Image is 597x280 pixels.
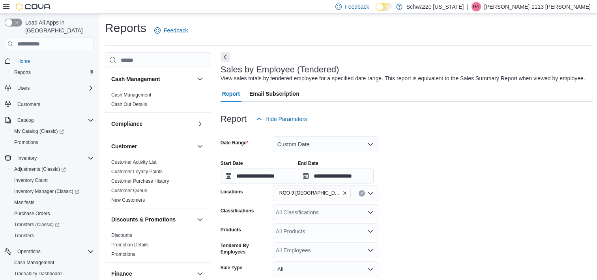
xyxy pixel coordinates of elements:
span: Operations [14,247,94,256]
a: Transfers (Classic) [8,219,97,230]
span: RGO 9 [GEOGRAPHIC_DATA] [279,189,341,197]
a: Promotion Details [111,242,149,248]
span: Transfers [14,233,34,239]
span: Users [14,83,94,93]
span: Customer Activity List [111,159,157,165]
input: Press the down key to open a popover containing a calendar. [221,168,296,184]
h3: Discounts & Promotions [111,216,176,223]
button: Next [221,52,230,62]
label: Sale Type [221,265,242,271]
button: Cash Management [195,74,205,84]
a: Adjustments (Classic) [8,164,97,175]
button: Compliance [195,119,205,129]
a: Customer Purchase History [111,178,169,184]
h3: Customer [111,142,137,150]
span: Users [17,85,30,91]
a: Reports [11,68,34,77]
button: Compliance [111,120,194,128]
p: [PERSON_NAME]-1113 [PERSON_NAME] [484,2,591,11]
button: Users [14,83,33,93]
button: Transfers [8,230,97,241]
span: Purchase Orders [14,210,50,217]
div: Cash Management [105,90,211,112]
a: Promotions [11,138,41,147]
span: Manifests [14,199,34,206]
a: Cash Out Details [111,102,147,107]
button: Inventory [14,153,40,163]
a: New Customers [111,197,145,203]
span: Inventory [17,155,37,161]
span: Inventory Count [11,176,94,185]
label: Date Range [221,140,249,146]
button: Customer [195,142,205,151]
button: Discounts & Promotions [195,215,205,224]
span: Load All Apps in [GEOGRAPHIC_DATA] [22,19,94,34]
span: Manifests [11,198,94,207]
span: Transfers (Classic) [14,221,60,228]
span: Inventory Manager (Classic) [14,188,79,195]
button: Clear input [359,190,365,197]
button: Users [2,83,97,94]
span: My Catalog (Classic) [11,127,94,136]
a: Customer Queue [111,188,147,193]
label: Start Date [221,160,243,166]
p: Schwazze [US_STATE] [406,2,464,11]
label: Tendered By Employees [221,242,269,255]
span: Traceabilty Dashboard [11,269,94,278]
div: Graciela-1113 Calderon [472,2,481,11]
button: Manifests [8,197,97,208]
span: Customer Loyalty Points [111,168,163,175]
span: Cash Management [14,259,54,266]
span: Promotion Details [111,242,149,248]
span: Transfers (Classic) [11,220,94,229]
span: Home [17,58,30,64]
button: Inventory Count [8,175,97,186]
span: Cash Management [111,92,151,98]
a: Adjustments (Classic) [11,165,69,174]
a: Traceabilty Dashboard [11,269,65,278]
a: My Catalog (Classic) [11,127,67,136]
span: Customers [14,99,94,109]
h1: Reports [105,20,146,36]
p: | [467,2,468,11]
button: Finance [195,269,205,278]
a: Promotions [111,252,135,257]
a: Discounts [111,233,132,238]
span: Reports [14,69,31,76]
span: Email Subscription [249,86,299,102]
button: Finance [111,270,194,278]
span: Traceabilty Dashboard [14,271,62,277]
span: Hide Parameters [266,115,307,123]
label: Products [221,227,241,233]
span: Reports [11,68,94,77]
button: Hide Parameters [253,111,310,127]
h3: Compliance [111,120,142,128]
span: Adjustments (Classic) [11,165,94,174]
button: Cash Management [8,257,97,268]
span: Feedback [345,3,369,11]
a: Feedback [151,23,191,38]
button: Open list of options [367,228,374,235]
span: RGO 9 Las Vegas [276,189,351,197]
span: Catalog [17,117,34,123]
button: Open list of options [367,190,374,197]
div: View sales totals by tendered employee for a specified date range. This report is equivalent to t... [221,74,585,83]
span: My Catalog (Classic) [14,128,64,134]
a: Inventory Manager (Classic) [11,187,82,196]
h3: Sales by Employee (Tendered) [221,65,339,74]
span: Report [222,86,240,102]
button: Operations [2,246,97,257]
button: Custom Date [273,136,378,152]
button: Operations [14,247,44,256]
a: Purchase Orders [11,209,53,218]
span: Home [14,56,94,66]
span: Customer Queue [111,187,147,194]
label: End Date [298,160,318,166]
span: Operations [17,248,41,255]
button: Catalog [14,115,37,125]
img: Cova [16,3,51,11]
a: Customers [14,100,43,109]
input: Dark Mode [376,3,392,11]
